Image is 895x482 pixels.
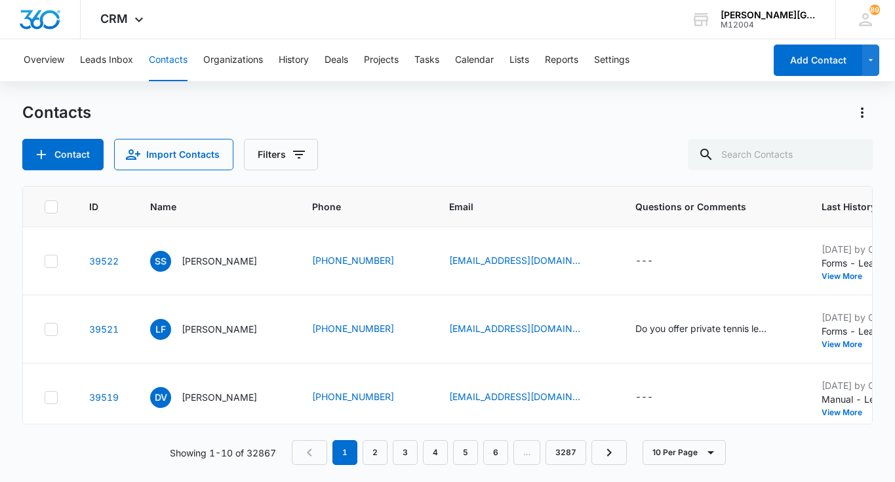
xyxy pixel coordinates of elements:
a: [PHONE_NUMBER] [312,253,394,267]
div: Questions or Comments - - Select to Edit Field [635,390,677,405]
div: Questions or Comments - - Select to Edit Field [635,253,677,269]
a: Navigate to contact details page for Danielle Voetberg [89,392,119,403]
button: Add Contact [774,45,862,76]
div: Email - Daniellevoetberg@gmail.com - Select to Edit Field [449,390,604,405]
div: Phone - (434) 906-7665 - Select to Edit Field [312,322,418,337]
a: [PHONE_NUMBER] [312,390,394,403]
a: [PHONE_NUMBER] [312,322,394,335]
p: [PERSON_NAME] [182,322,257,336]
a: Page 3 [393,440,418,465]
span: SS [150,251,171,272]
button: Overview [24,39,64,81]
a: Next Page [591,440,627,465]
input: Search Contacts [688,139,873,170]
button: Reports [545,39,578,81]
a: Navigate to contact details page for Sloane Sambuco [89,255,119,267]
button: View More [822,272,871,280]
button: Filters [244,139,318,170]
span: Name [150,200,262,213]
button: Add Contact [22,139,104,170]
div: --- [635,253,653,269]
div: Name - Danielle Voetberg - Select to Edit Field [150,387,281,408]
button: Actions [852,102,873,123]
button: View More [822,341,871,348]
span: CRM [100,12,128,26]
div: account id [721,20,816,29]
button: Organizations [203,39,263,81]
button: Lists [509,39,529,81]
span: ID [89,200,100,213]
h1: Contacts [22,103,91,122]
span: LF [150,319,171,340]
a: [EMAIL_ADDRESS][DOMAIN_NAME] [449,390,580,403]
button: Settings [594,39,629,81]
span: Email [449,200,585,213]
span: Questions or Comments [635,200,790,213]
nav: Pagination [292,440,627,465]
span: DV [150,387,171,408]
button: Contacts [149,39,188,81]
button: Projects [364,39,399,81]
button: Import Contacts [114,139,233,170]
p: [PERSON_NAME] [182,390,257,404]
div: Name - Lexi Fong - Select to Edit Field [150,319,281,340]
div: Email - lexi.m.328@gmail.com - Select to Edit Field [449,322,604,337]
div: Phone - (917) 834-1001 - Select to Edit Field [312,253,418,269]
em: 1 [332,440,357,465]
a: [EMAIL_ADDRESS][DOMAIN_NAME] [449,322,580,335]
span: 89 [869,5,880,15]
a: Page 3287 [546,440,586,465]
div: --- [635,390,653,405]
button: History [279,39,309,81]
a: [EMAIL_ADDRESS][DOMAIN_NAME] [449,253,580,267]
button: Deals [325,39,348,81]
a: Page 6 [483,440,508,465]
a: Page 4 [423,440,448,465]
div: Questions or Comments - Do you offer private tennis lessons at your Bellevue or Redmond, WA locat... [635,322,790,337]
a: Page 2 [363,440,388,465]
button: Leads Inbox [80,39,133,81]
p: [PERSON_NAME] [182,254,257,268]
a: Page 5 [453,440,478,465]
a: Navigate to contact details page for Lexi Fong [89,324,119,335]
div: Phone - +1 (425) 598-3262 - Select to Edit Field [312,390,418,405]
div: Email - sloanescs@gmail.com - Select to Edit Field [449,253,604,269]
button: Tasks [414,39,439,81]
button: View More [822,409,871,417]
button: Calendar [455,39,494,81]
div: account name [721,10,816,20]
p: Showing 1-10 of 32867 [170,446,276,460]
div: notifications count [869,5,880,15]
div: Do you offer private tennis lessons at your Bellevue or [GEOGRAPHIC_DATA], [GEOGRAPHIC_DATA] loca... [635,322,766,335]
span: Phone [312,200,399,213]
div: Name - Sloane Sambuco - Select to Edit Field [150,251,281,272]
button: 10 Per Page [643,440,726,465]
